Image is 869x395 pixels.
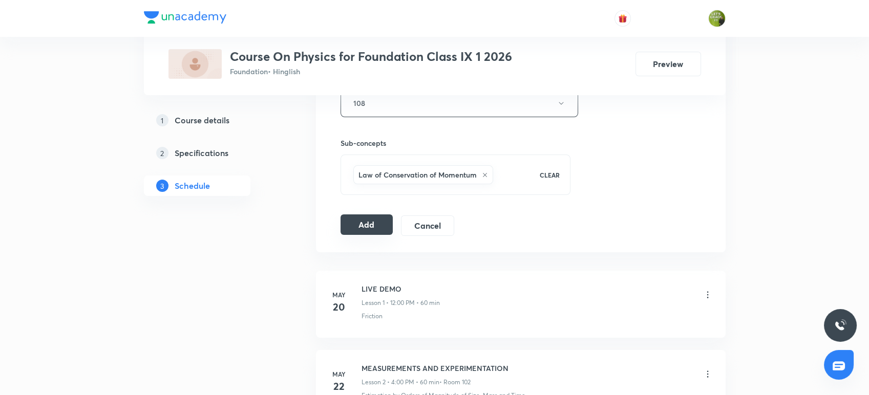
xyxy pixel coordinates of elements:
p: • Room 102 [439,378,471,387]
h6: May [329,369,349,379]
h5: Schedule [175,180,210,192]
img: avatar [618,14,627,23]
p: Foundation • Hinglish [230,66,512,77]
h4: 20 [329,299,349,315]
h3: Course On Physics for Foundation Class IX 1 2026 [230,49,512,64]
a: 1Course details [144,110,283,130]
p: Lesson 2 • 4:00 PM • 60 min [362,378,439,387]
p: CLEAR [540,170,560,180]
p: 2 [156,147,168,159]
p: 3 [156,180,168,192]
button: Cancel [401,215,454,236]
button: avatar [614,10,631,27]
a: 2Specifications [144,143,283,163]
button: Preview [635,52,701,76]
h5: Course details [175,114,229,126]
p: Friction [362,312,383,321]
h6: Sub-concepts [341,138,571,148]
img: Gaurav Uppal [708,10,726,27]
h6: Law of Conservation of Momentum [358,169,477,180]
img: ttu [834,319,846,332]
button: Add [341,214,393,235]
p: 1 [156,114,168,126]
h5: Specifications [175,147,228,159]
img: Company Logo [144,11,226,24]
a: Company Logo [144,11,226,26]
h4: 22 [329,379,349,394]
h6: May [329,290,349,299]
button: 108 [341,89,578,117]
h6: MEASUREMENTS AND EXPERIMENTATION [362,363,508,374]
img: 280F209E-1E97-40E9-88E3-08B01030F2AC_plus.png [168,49,222,79]
p: Lesson 1 • 12:00 PM • 60 min [362,298,440,308]
h6: LIVE DEMO [362,283,440,294]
